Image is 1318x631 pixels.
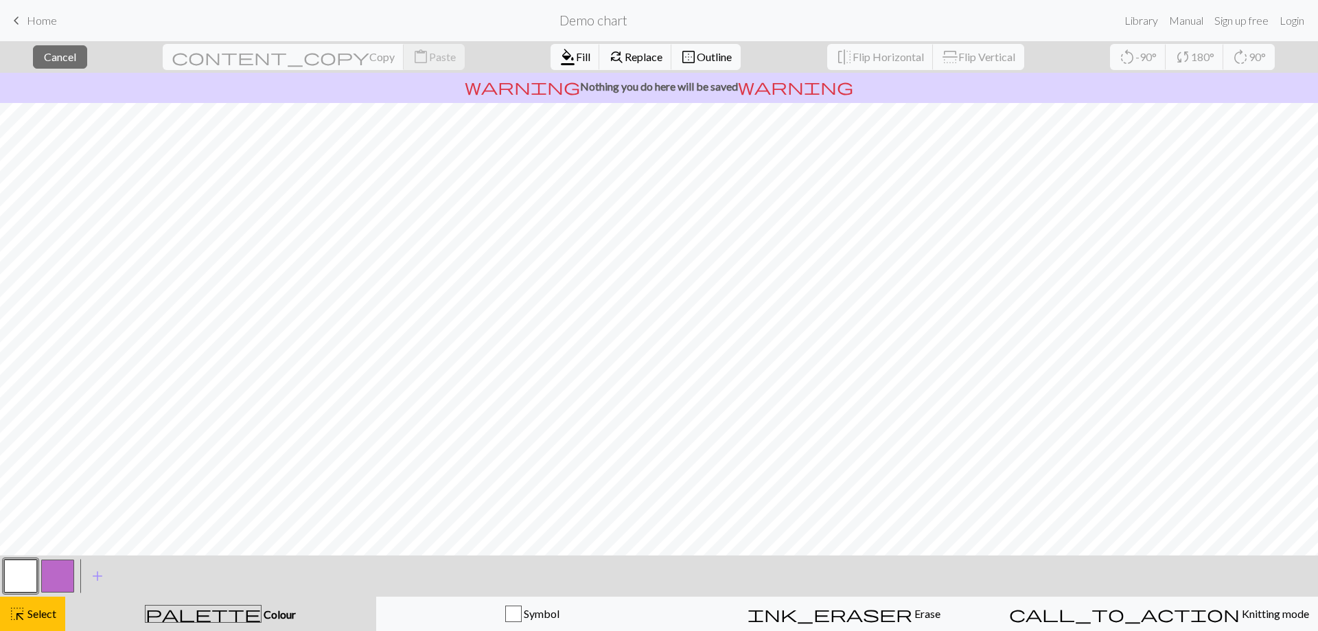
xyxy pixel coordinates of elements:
[625,50,662,63] span: Replace
[697,50,732,63] span: Outline
[1191,50,1214,63] span: 180°
[958,50,1015,63] span: Flip Vertical
[559,47,576,67] span: format_color_fill
[8,9,57,32] a: Home
[9,604,25,623] span: highlight_alt
[146,604,261,623] span: palette
[738,77,853,96] span: warning
[559,12,627,28] h2: Demo chart
[551,44,600,70] button: Fill
[940,49,960,65] span: flip
[376,597,689,631] button: Symbol
[1135,50,1157,63] span: -90°
[33,45,87,69] button: Cancel
[1000,597,1318,631] button: Knitting mode
[1110,44,1166,70] button: -90°
[1119,47,1135,67] span: rotate_left
[608,47,625,67] span: find_replace
[44,50,76,63] span: Cancel
[172,47,369,67] span: content_copy
[680,47,697,67] span: border_outer
[1249,50,1266,63] span: 90°
[262,608,296,621] span: Colour
[1232,47,1249,67] span: rotate_right
[27,14,57,27] span: Home
[671,44,741,70] button: Outline
[827,44,934,70] button: Flip Horizontal
[1164,7,1209,34] a: Manual
[1009,604,1240,623] span: call_to_action
[853,50,924,63] span: Flip Horizontal
[748,604,912,623] span: ink_eraser
[65,597,376,631] button: Colour
[89,566,106,586] span: add
[5,78,1313,95] p: Nothing you do here will be saved
[599,44,672,70] button: Replace
[1223,44,1275,70] button: 90°
[1166,44,1224,70] button: 180°
[1209,7,1274,34] a: Sign up free
[1274,7,1310,34] a: Login
[576,50,590,63] span: Fill
[836,47,853,67] span: flip
[1175,47,1191,67] span: sync
[1119,7,1164,34] a: Library
[688,597,1000,631] button: Erase
[933,44,1024,70] button: Flip Vertical
[25,607,56,620] span: Select
[163,44,404,70] button: Copy
[465,77,580,96] span: warning
[8,11,25,30] span: keyboard_arrow_left
[369,50,395,63] span: Copy
[522,607,559,620] span: Symbol
[912,607,940,620] span: Erase
[1240,607,1309,620] span: Knitting mode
